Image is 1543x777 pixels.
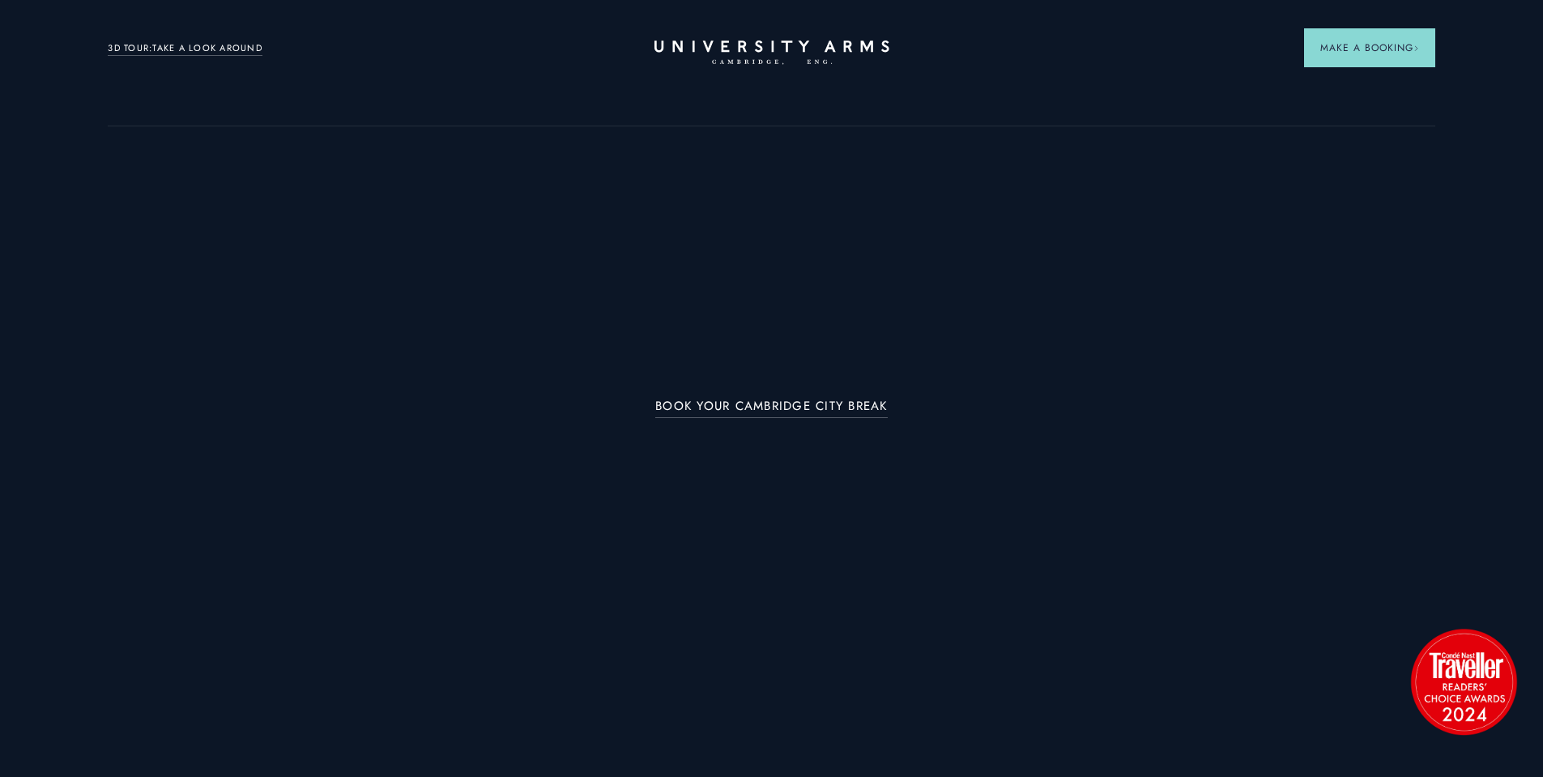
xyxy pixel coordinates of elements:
[1413,45,1419,51] img: Arrow icon
[1320,41,1419,55] span: Make a Booking
[1304,28,1435,67] button: Make a BookingArrow icon
[655,399,888,418] a: BOOK YOUR CAMBRIDGE CITY BREAK
[654,41,889,66] a: Home
[108,41,262,56] a: 3D TOUR:TAKE A LOOK AROUND
[1403,621,1524,742] img: image-2524eff8f0c5d55edbf694693304c4387916dea5-1501x1501-png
